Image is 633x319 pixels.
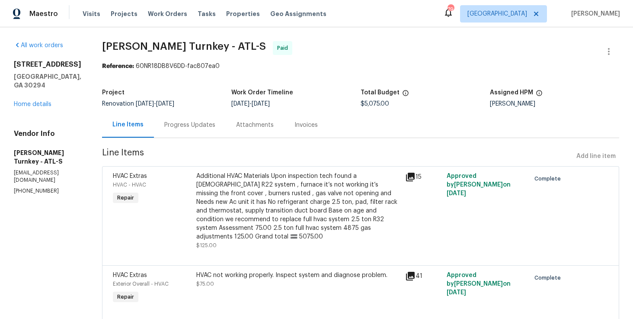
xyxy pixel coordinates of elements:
[102,148,573,164] span: Line Items
[447,290,466,296] span: [DATE]
[14,72,81,90] h5: [GEOGRAPHIC_DATA], GA 30294
[534,174,564,183] span: Complete
[361,101,389,107] span: $5,075.00
[402,90,409,101] span: The total cost of line items that have been proposed by Opendoor. This sum includes line items th...
[231,90,293,96] h5: Work Order Timeline
[14,169,81,184] p: [EMAIL_ADDRESS][DOMAIN_NAME]
[270,10,326,18] span: Geo Assignments
[467,10,527,18] span: [GEOGRAPHIC_DATA]
[113,281,169,287] span: Exterior Overall - HVAC
[536,90,543,101] span: The hpm assigned to this work order.
[102,41,266,52] span: [PERSON_NAME] Turnkey - ATL-S
[14,129,81,138] h4: Vendor Info
[236,121,274,129] div: Attachments
[156,101,174,107] span: [DATE]
[148,10,187,18] span: Work Orders
[490,90,533,96] h5: Assigned HPM
[83,10,100,18] span: Visits
[447,173,511,197] span: Approved by [PERSON_NAME] on
[102,63,134,69] b: Reference:
[196,281,214,287] span: $75.00
[136,101,174,107] span: -
[490,101,619,107] div: [PERSON_NAME]
[361,90,400,96] h5: Total Budget
[113,272,147,278] span: HVAC Extras
[14,101,51,107] a: Home details
[405,271,441,281] div: 41
[136,101,154,107] span: [DATE]
[405,172,441,182] div: 15
[448,5,454,14] div: 79
[114,293,137,301] span: Repair
[114,193,137,202] span: Repair
[196,243,217,248] span: $125.00
[252,101,270,107] span: [DATE]
[164,121,215,129] div: Progress Updates
[294,121,318,129] div: Invoices
[14,148,81,166] h5: [PERSON_NAME] Turnkey - ATL-S
[568,10,620,18] span: [PERSON_NAME]
[231,101,249,107] span: [DATE]
[102,90,125,96] h5: Project
[111,10,137,18] span: Projects
[447,272,511,296] span: Approved by [PERSON_NAME] on
[226,10,260,18] span: Properties
[198,11,216,17] span: Tasks
[113,182,146,187] span: HVAC - HVAC
[102,101,174,107] span: Renovation
[14,187,81,195] p: [PHONE_NUMBER]
[534,274,564,282] span: Complete
[113,173,147,179] span: HVAC Extras
[102,62,619,71] div: 60NR18DB8V6DD-fac807ea0
[29,10,58,18] span: Maestro
[196,172,400,241] div: Additional HVAC Materials Upon inspection tech found a [DEMOGRAPHIC_DATA] R22 system , furnace it...
[447,190,466,197] span: [DATE]
[112,120,144,129] div: Line Items
[14,42,63,48] a: All work orders
[231,101,270,107] span: -
[277,44,291,52] span: Paid
[196,271,400,280] div: HVAC not working properly. Inspect system and diagnose problem.
[14,60,81,69] h2: [STREET_ADDRESS]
